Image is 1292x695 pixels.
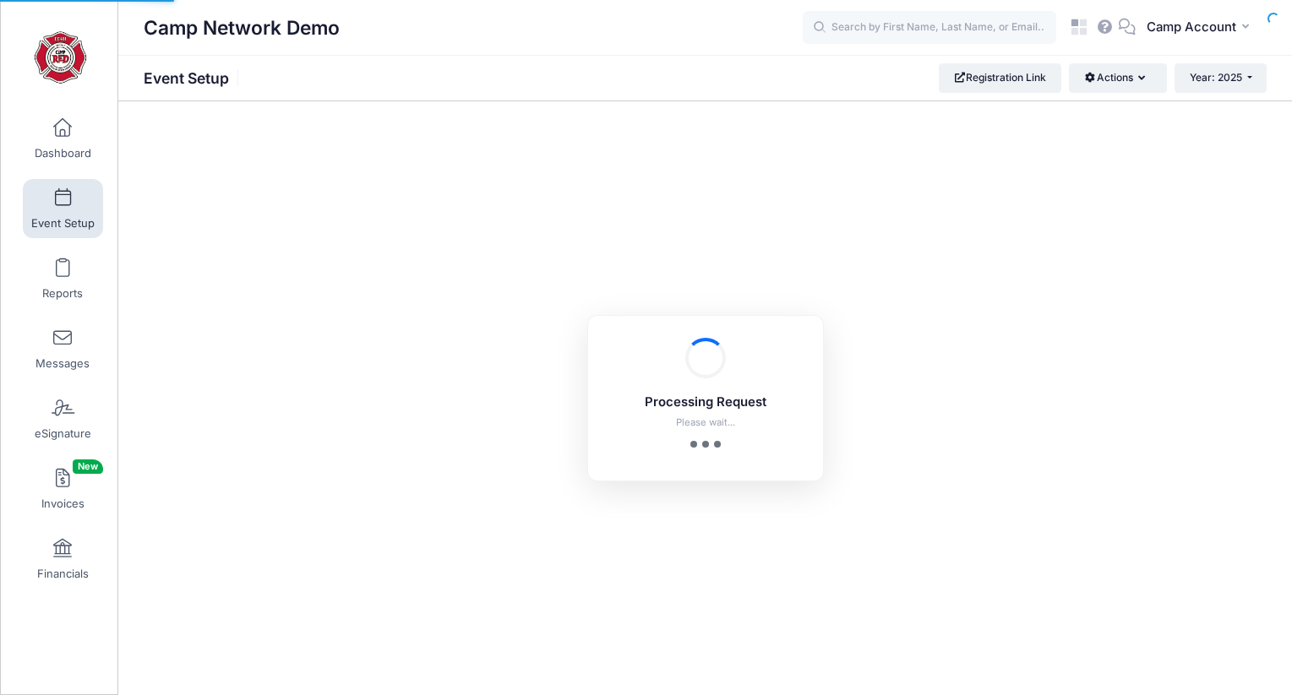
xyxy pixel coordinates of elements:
[1175,63,1267,92] button: Year: 2025
[41,497,84,511] span: Invoices
[35,146,91,160] span: Dashboard
[42,286,83,301] span: Reports
[610,415,801,430] p: Please wait...
[803,11,1056,45] input: Search by First Name, Last Name, or Email...
[144,69,243,87] h1: Event Setup
[1147,18,1236,36] span: Camp Account
[144,8,340,47] h1: Camp Network Demo
[1136,8,1267,47] button: Camp Account
[35,426,91,441] span: eSignature
[23,179,103,238] a: Event Setup
[31,216,95,231] span: Event Setup
[23,319,103,378] a: Messages
[23,389,103,448] a: eSignature
[35,356,90,371] span: Messages
[1069,63,1166,92] button: Actions
[37,567,89,581] span: Financials
[23,459,103,519] a: InvoicesNew
[1,18,119,98] a: Camp Network Demo
[610,395,801,410] h5: Processing Request
[23,249,103,308] a: Reports
[29,26,92,90] img: Camp Network Demo
[23,109,103,168] a: Dashboard
[1190,71,1242,84] span: Year: 2025
[73,459,103,474] span: New
[23,529,103,589] a: Financials
[939,63,1061,92] a: Registration Link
